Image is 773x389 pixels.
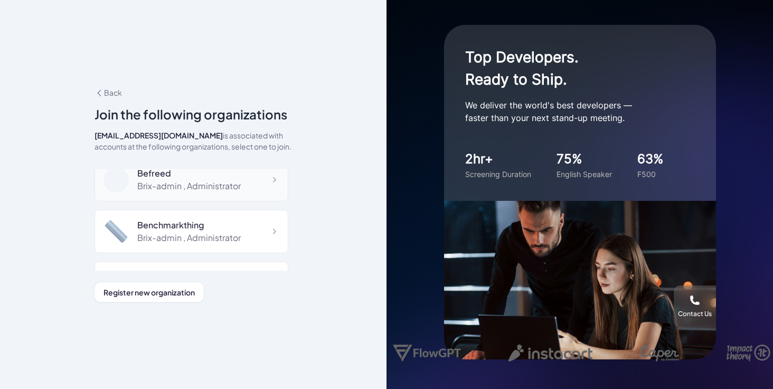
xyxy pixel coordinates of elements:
div: Brix-admin , Administrator [137,180,241,192]
div: Benchmarkthing [137,219,241,231]
span: is associated with accounts at the following organizations, select one to join. [95,131,291,151]
p: We deliver the world's best developers — faster than your next stand-up meeting. [465,99,676,124]
span: Register new organization [103,288,195,297]
div: Brix-admin , Administrator [137,231,241,244]
h1: Top Developers. Ready to Ship. [465,46,676,90]
div: Join the following organizations [95,105,293,124]
span: Back [95,88,122,97]
div: Screening Duration [465,169,531,180]
div: English Speaker [557,169,612,180]
img: 78fbfde6537740eaa7422c329907fb08.jpeg [103,219,129,244]
div: F500 [637,169,664,180]
span: [EMAIL_ADDRESS][DOMAIN_NAME] [95,131,223,140]
div: Contact Us [678,310,712,318]
div: Befreed [137,167,241,180]
button: Register new organization [95,282,204,302]
button: Contact Us [674,285,716,328]
div: 2hr+ [465,150,531,169]
div: 63% [637,150,664,169]
div: 75% [557,150,612,169]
